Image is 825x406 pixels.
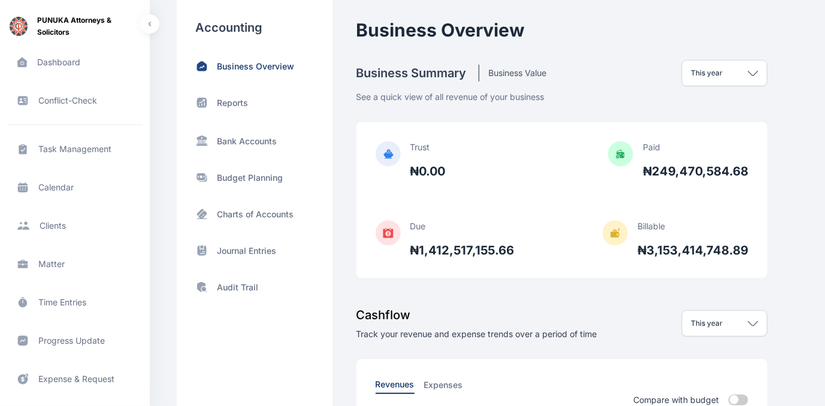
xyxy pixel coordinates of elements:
[643,141,748,153] p: Paid
[217,245,277,257] p: Journal Entries
[7,365,143,393] a: expense & request
[691,68,723,78] p: This year
[196,60,208,72] img: home-trend-up.185bc2c3.svg
[196,244,208,257] img: archive-book.469f2b76.svg
[7,135,143,163] a: task management
[217,281,259,293] p: Audit Trail
[7,250,143,278] a: matter
[196,96,313,109] a: Reports
[196,134,208,147] img: SideBarBankIcon.97256624.svg
[196,60,313,72] a: Business Overview
[196,171,313,184] a: Budget Planning
[356,65,479,81] h4: Business Summary
[376,378,415,394] button: Revenues
[608,141,633,166] img: PaidIcon.786b7493.svg
[356,307,597,323] h3: Cashflow
[356,19,767,41] h2: Business Overview
[196,171,208,184] img: moneys.97c8a2cc.svg
[410,163,446,180] p: ₦0.00
[376,220,401,246] img: DueAmountIcon.42f0ab39.svg
[37,14,140,38] span: PUNUKA Attorneys & Solicitors
[7,326,143,355] a: progress update
[410,220,515,232] p: Due
[217,208,294,220] p: Charts of Accounts
[424,378,463,394] button: Expenses
[196,244,313,257] a: Journal Entries
[7,86,143,115] a: conflict-check
[633,394,719,406] p: Compare with budget
[603,220,628,246] img: BillableIcon.40ad40cf.svg
[410,242,515,259] p: ₦1,412,517,155.66
[637,220,748,232] p: Billable
[7,173,143,202] a: calendar
[7,288,143,317] a: time entries
[637,242,748,259] p: ₦3,153,414,748.89
[196,133,313,147] a: Bank Accounts
[410,141,446,153] p: Trust
[7,48,143,77] a: dashboard
[217,60,295,72] p: Business Overview
[196,19,313,36] h3: Accounting
[196,96,208,109] img: status-up.570d3177.svg
[196,208,208,220] img: card-pos.ab3033c8.svg
[196,281,313,293] a: Audit Trail
[479,67,547,79] h5: Business Value
[376,141,401,166] img: TrustIcon.fde16d91.svg
[356,328,597,340] p: Track your revenue and expense trends over a period of time
[356,86,767,103] p: See a quick view of all revenue of your business
[643,163,748,180] p: ₦249,470,584.68
[217,172,283,184] p: Budget Planning
[196,208,313,220] a: Charts of Accounts
[691,319,723,328] p: This year
[7,211,143,240] a: clients
[196,281,208,293] img: shield-search.e37bf0af.svg
[217,97,249,109] p: Reports
[217,135,277,147] p: Bank Accounts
